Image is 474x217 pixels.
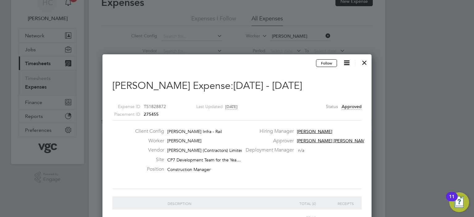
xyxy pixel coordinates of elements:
label: Approver [242,138,294,144]
span: [DATE] [225,104,238,110]
label: Vendor [130,147,164,153]
label: Deployment Manager [242,147,294,153]
span: [DATE] - [DATE] [233,80,302,92]
span: 275455 [144,111,159,117]
label: Site [130,156,164,163]
span: [PERSON_NAME] [167,138,202,144]
button: Follow [316,59,337,67]
div: Receipts [318,196,355,211]
span: CP7 Development Team for the Yea… [167,157,241,163]
label: Expense ID [105,103,140,111]
span: [PERSON_NAME] (Contractors) Limited [167,148,244,153]
label: Last Updated [187,103,223,111]
div: Total (£) [280,196,318,211]
label: Hiring Manager [242,128,294,135]
label: Status [326,103,338,111]
span: Construction Manager [167,167,211,172]
span: TS1828872 [144,104,166,109]
h2: [PERSON_NAME] Expense: [112,79,362,92]
div: 11 [449,197,455,205]
label: Client Config [130,128,164,135]
label: Worker [130,138,164,144]
span: [PERSON_NAME] [297,129,332,134]
span: n/a [298,148,304,153]
label: Placement ID [105,111,140,118]
label: Position [130,166,164,173]
span: Approved [342,104,362,110]
button: Open Resource Center, 11 new notifications [449,192,469,212]
div: Description [166,196,280,211]
span: [PERSON_NAME] [PERSON_NAME] [297,138,369,144]
span: [PERSON_NAME] Infra - Rail [167,129,222,134]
